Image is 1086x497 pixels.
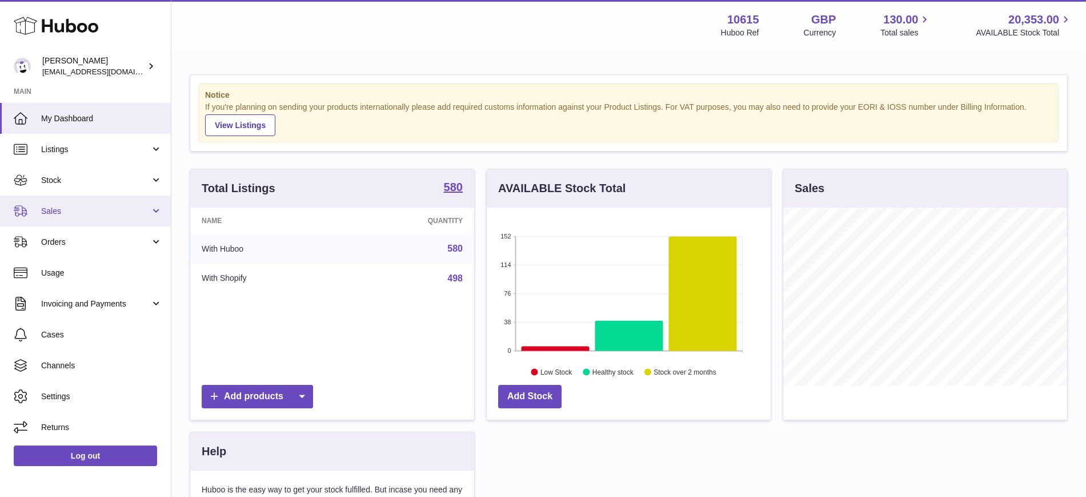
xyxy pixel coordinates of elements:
strong: 10615 [727,12,759,27]
span: My Dashboard [41,113,162,124]
span: Total sales [880,27,931,38]
div: [PERSON_NAME] [42,55,145,77]
a: 20,353.00 AVAILABLE Stock Total [976,12,1072,38]
span: Orders [41,237,150,248]
span: Cases [41,329,162,340]
a: 130.00 Total sales [880,12,931,38]
span: Invoicing and Payments [41,299,150,309]
span: Listings [41,144,150,155]
span: [EMAIL_ADDRESS][DOMAIN_NAME] [42,67,168,76]
span: Stock [41,175,150,186]
span: Returns [41,422,162,433]
span: 130.00 [883,12,918,27]
div: Huboo Ref [721,27,759,38]
img: fulfillment@fable.com [14,58,31,75]
span: Sales [41,206,150,217]
strong: GBP [811,12,836,27]
span: AVAILABLE Stock Total [976,27,1072,38]
span: Channels [41,360,162,371]
span: Usage [41,268,162,279]
div: Currency [804,27,836,38]
span: 20,353.00 [1008,12,1059,27]
span: Settings [41,391,162,402]
a: Log out [14,446,157,466]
